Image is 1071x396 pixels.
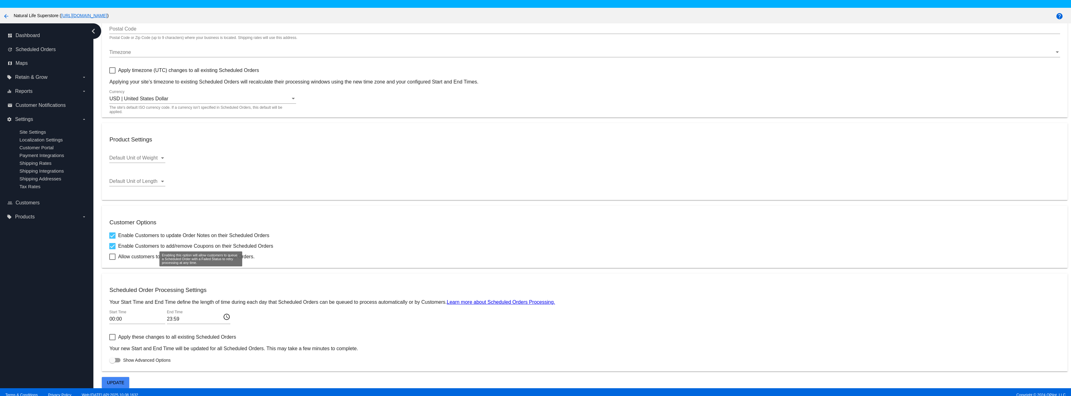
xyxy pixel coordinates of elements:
[82,89,87,94] i: arrow_drop_down
[1056,12,1063,20] mat-icon: help
[7,198,87,208] a: people_outline Customers
[118,333,236,341] span: Apply these changes to all existing Scheduled Orders
[15,117,33,122] span: Settings
[109,316,165,322] input: Start Time
[7,61,12,66] i: map
[82,214,87,219] i: arrow_drop_down
[7,47,12,52] i: update
[109,26,1060,32] input: Postal Code
[19,184,40,189] a: Tax Rates
[109,136,1060,143] h3: Product Settings
[15,88,32,94] span: Reports
[7,200,12,205] i: people_outline
[118,253,254,260] span: Allow customers to retry processing Failed Scheduled Orders.
[19,145,54,150] a: Customer Portal
[109,50,131,55] span: Timezone
[2,12,10,20] mat-icon: arrow_back
[16,33,40,38] span: Dashboard
[109,79,1060,85] p: Applying your site’s timezone to existing Scheduled Orders will recalculate their processing wind...
[107,380,125,385] span: Update
[7,103,12,108] i: email
[7,31,87,41] a: dashboard Dashboard
[109,96,168,101] span: USD | United States Dollar
[123,357,171,363] span: Show Advanced Options
[19,168,64,174] a: Shipping Integrations
[16,200,40,206] span: Customers
[19,129,46,135] a: Site Settings
[14,13,109,18] span: Natural Life Superstore ( )
[109,346,1060,351] p: Your new Start and End Time will be updated for all Scheduled Orders. This may take a few minutes...
[61,13,107,18] a: [URL][DOMAIN_NAME]
[118,232,269,239] span: Enable Customers to update Order Notes on their Scheduled Orders
[109,179,158,184] span: Default Unit of Length
[102,377,129,388] button: Update
[16,47,56,52] span: Scheduled Orders
[109,155,158,160] span: Default Unit of Weight
[109,179,165,184] mat-select: Default Unit of Length
[7,117,12,122] i: settings
[109,106,292,114] mat-hint: The site's default ISO currency code. If a currency isn’t specified in Scheduled Orders, this def...
[109,96,296,102] mat-select: Currency
[109,36,297,40] div: Postal Code or Zip Code (up to 9 characters) where your business is located. Shipping rates will ...
[109,287,1060,293] h3: Scheduled Order Processing Settings
[7,89,12,94] i: equalizer
[16,103,66,108] span: Customer Notifications
[16,60,28,66] span: Maps
[118,67,259,74] span: Apply timezone (UTC) changes to all existing Scheduled Orders
[7,45,87,55] a: update Scheduled Orders
[109,50,1060,55] mat-select: Timezone
[109,299,1060,305] p: Your Start Time and End Time define the length of time during each day that Scheduled Orders can ...
[15,214,35,220] span: Products
[19,137,63,142] a: Localization Settings
[19,176,61,181] a: Shipping Addresses
[447,299,555,305] a: Learn more about Scheduled Orders Processing.
[7,214,12,219] i: local_offer
[167,316,223,322] input: End Time
[82,117,87,122] i: arrow_drop_down
[7,58,87,68] a: map Maps
[88,26,98,36] i: chevron_left
[7,33,12,38] i: dashboard
[19,153,64,158] a: Payment Integrations
[82,75,87,80] i: arrow_drop_down
[15,74,47,80] span: Retain & Grow
[7,100,87,110] a: email Customer Notifications
[109,155,165,161] mat-select: Default Unit of Weight
[223,313,230,320] mat-icon: access_time
[118,242,273,250] span: Enable Customers to add/remove Coupons on their Scheduled Orders
[19,160,51,166] a: Shipping Rates
[109,219,1060,226] h3: Customer Options
[7,75,12,80] i: local_offer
